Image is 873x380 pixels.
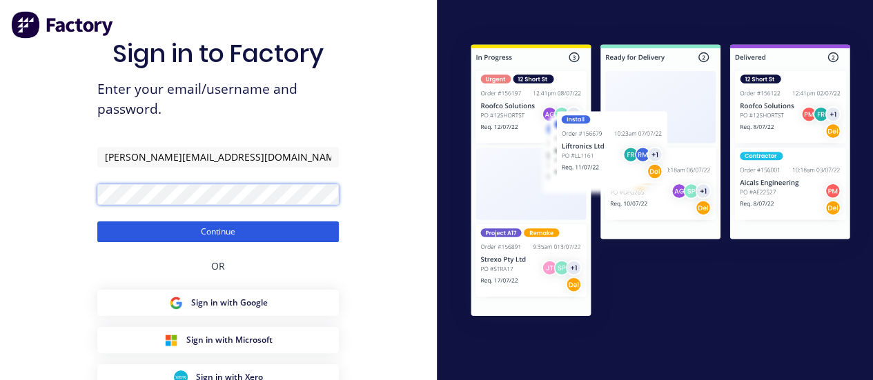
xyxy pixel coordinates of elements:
span: Sign in with Microsoft [186,334,273,346]
div: OR [211,242,225,290]
button: Google Sign inSign in with Google [97,290,339,316]
span: Enter your email/username and password. [97,79,339,119]
button: Continue [97,221,339,242]
img: Microsoft Sign in [164,333,178,347]
img: Google Sign in [169,296,183,310]
h1: Sign in to Factory [112,39,324,68]
input: Email/Username [97,147,339,168]
span: Sign in with Google [191,297,268,309]
img: Factory [11,11,115,39]
button: Microsoft Sign inSign in with Microsoft [97,327,339,353]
